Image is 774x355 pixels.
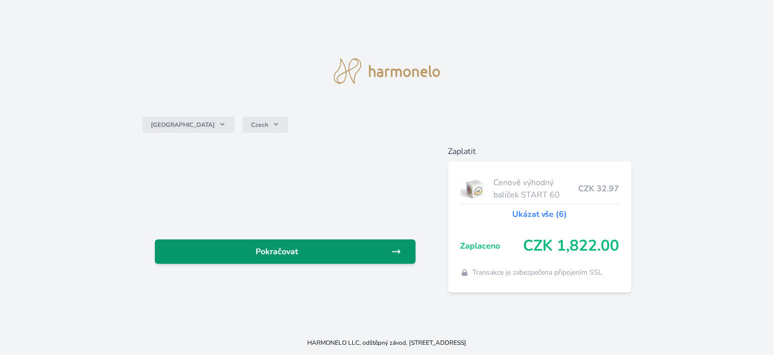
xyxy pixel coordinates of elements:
span: CZK 32.97 [578,183,619,195]
span: [GEOGRAPHIC_DATA] [151,121,215,129]
a: Ukázat vše (6) [512,208,567,220]
span: Zaplaceno [461,240,523,252]
h6: Zaplatit [448,145,631,158]
span: Transakce je zabezpečena připojením SSL [473,268,603,278]
button: Czech [243,117,288,133]
span: Czech [251,121,268,129]
span: Pokračovat [163,246,391,258]
span: CZK 1,822.00 [523,237,619,255]
img: logo.svg [334,58,440,84]
button: [GEOGRAPHIC_DATA] [143,117,235,133]
span: Cenově výhodný balíček START 60 [493,176,578,201]
img: start.jpg [461,176,490,202]
a: Pokračovat [155,239,416,264]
